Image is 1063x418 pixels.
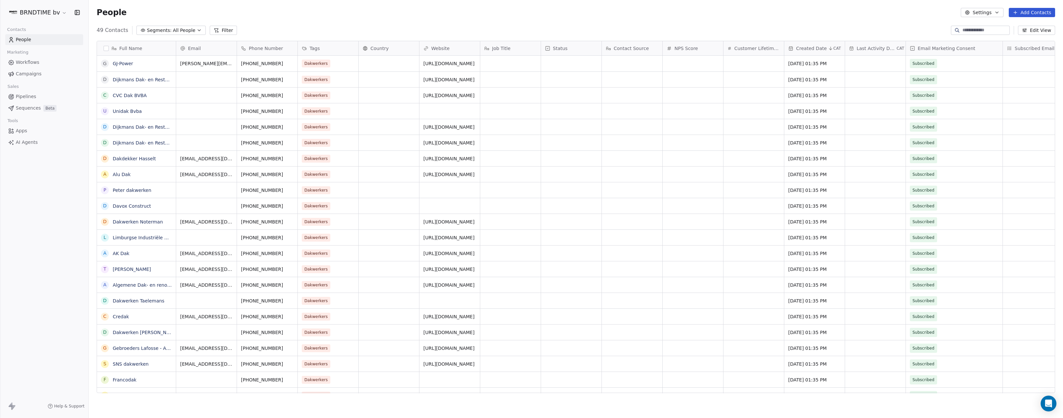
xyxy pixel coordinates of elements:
[113,61,133,66] a: GJ-Power
[423,77,475,82] a: [URL][DOMAIN_NAME]
[302,297,330,305] span: Dakwerkers
[5,137,83,148] a: AI Agents
[188,45,201,52] span: Email
[113,235,190,240] a: Limburgse Industriële Dakwerken
[788,219,841,225] span: [DATE] 01:35 PM
[1018,26,1055,35] button: Edit View
[103,329,107,336] div: D
[423,124,475,130] a: [URL][DOMAIN_NAME]
[912,108,934,115] span: Subscribed
[104,234,106,241] div: L
[103,281,106,288] div: A
[241,92,294,99] span: [PHONE_NUMBER]
[48,404,84,409] a: Help & Support
[788,345,841,352] span: [DATE] 01:35 PM
[241,76,294,83] span: [PHONE_NUMBER]
[788,282,841,288] span: [DATE] 01:35 PM
[241,60,294,67] span: [PHONE_NUMBER]
[492,45,510,52] span: Job Title
[180,219,233,225] span: [EMAIL_ADDRESS][DOMAIN_NAME]
[302,265,330,273] span: Dakwerkers
[897,46,904,51] span: CAT
[302,170,330,178] span: Dakwerkers
[241,124,294,130] span: [PHONE_NUMBER]
[241,250,294,257] span: [PHONE_NUMBER]
[113,282,235,288] a: Algemene Dak- en renovatiewerken [PERSON_NAME]
[788,76,841,83] span: [DATE] 01:35 PM
[302,218,330,226] span: Dakwerkers
[113,219,163,224] a: Dakwerken Noterman
[788,60,841,67] span: [DATE] 01:35 PM
[16,127,27,134] span: Apps
[113,361,149,367] a: SNS dakwerken
[173,27,195,34] span: All People
[180,361,233,367] span: [EMAIL_ADDRESS][DOMAIN_NAME]
[113,330,178,335] a: Dakwerken [PERSON_NAME]
[97,26,128,34] span: 49 Contacts
[113,393,146,398] a: As Dakwerken
[97,41,176,55] div: Full Name
[423,282,475,288] a: [URL][DOMAIN_NAME]
[97,56,176,393] div: grid
[241,313,294,320] span: [PHONE_NUMBER]
[180,155,233,162] span: [EMAIL_ADDRESS][DOMAIN_NAME]
[912,282,934,288] span: Subscribed
[912,329,934,336] span: Subscribed
[103,392,106,399] div: A
[788,250,841,257] span: [DATE] 01:35 PM
[103,250,106,257] div: A
[113,298,164,303] a: Dakwerken Taelemans
[16,70,41,77] span: Campaigns
[906,41,1003,55] div: Email Marketing Consent
[16,59,39,66] span: Workflows
[310,45,320,52] span: Tags
[4,25,29,35] span: Contacts
[912,76,934,83] span: Subscribed
[20,8,60,17] span: BRNDTIME bv
[103,345,107,352] div: G
[104,187,106,194] div: P
[249,45,283,52] span: Phone Number
[423,314,475,319] a: [URL][DOMAIN_NAME]
[912,345,934,352] span: Subscribed
[113,267,151,272] a: [PERSON_NAME]
[5,103,83,114] a: SequencesBeta
[302,249,330,257] span: Dakwerkers
[480,41,541,55] div: Job Title
[5,82,22,91] span: Sales
[176,41,237,55] div: Email
[241,219,294,225] span: [PHONE_NUMBER]
[113,172,130,177] a: Alu Dak
[788,108,841,115] span: [DATE] 01:35 PM
[788,313,841,320] span: [DATE] 01:35 PM
[241,282,294,288] span: [PHONE_NUMBER]
[431,45,450,52] span: Website
[370,45,389,52] span: Country
[119,45,142,52] span: Full Name
[912,361,934,367] span: Subscribed
[113,251,130,256] a: AK Dak
[788,266,841,273] span: [DATE] 01:35 PM
[614,45,649,52] span: Contact Source
[788,92,841,99] span: [DATE] 01:35 PM
[912,313,934,320] span: Subscribed
[1041,396,1056,411] div: Open Intercom Messenger
[788,140,841,146] span: [DATE] 01:35 PM
[5,68,83,79] a: Campaigns
[5,125,83,136] a: Apps
[180,266,233,273] span: [EMAIL_ADDRESS][DOMAIN_NAME]
[788,298,841,304] span: [DATE] 01:35 PM
[912,140,934,146] span: Subscribed
[423,156,475,161] a: [URL][DOMAIN_NAME]
[423,267,475,272] a: [URL][DOMAIN_NAME]
[5,116,21,126] span: Tools
[180,313,233,320] span: [EMAIL_ADDRESS][DOMAIN_NAME]
[302,202,330,210] span: Dakwerkers
[961,8,1003,17] button: Settings
[302,376,330,384] span: Dakwerkers
[1009,8,1055,17] button: Add Contacts
[8,7,68,18] button: BRNDTIME bv
[16,36,31,43] span: People
[912,250,934,257] span: Subscribed
[103,139,107,146] div: D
